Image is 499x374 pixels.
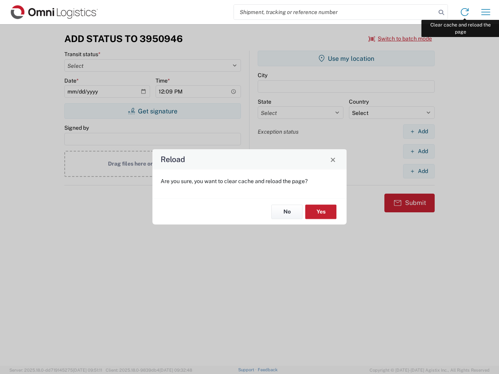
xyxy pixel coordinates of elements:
button: Close [327,154,338,165]
button: No [271,205,303,219]
button: Yes [305,205,336,219]
p: Are you sure, you want to clear cache and reload the page? [161,178,338,185]
h4: Reload [161,154,185,165]
input: Shipment, tracking or reference number [234,5,436,19]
